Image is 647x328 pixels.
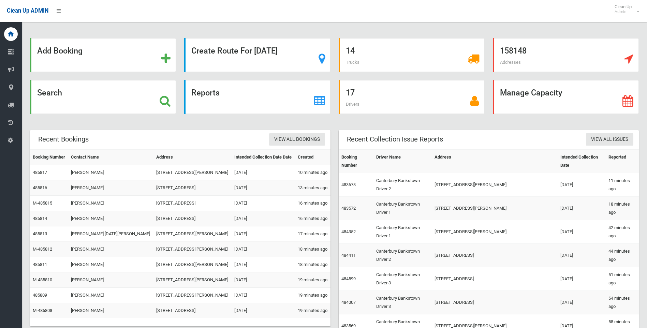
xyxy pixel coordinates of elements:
td: 19 minutes ago [295,303,330,318]
td: [DATE] [232,288,295,303]
td: [STREET_ADDRESS] [153,303,232,318]
header: Recent Bookings [30,133,97,146]
strong: Search [37,88,62,98]
strong: Create Route For [DATE] [191,46,278,56]
td: [DATE] [232,226,295,242]
strong: Reports [191,88,220,98]
a: Create Route For [DATE] [184,38,330,72]
td: 19 minutes ago [295,288,330,303]
td: 18 minutes ago [606,197,639,220]
a: 485816 [33,185,47,190]
a: Search [30,80,176,114]
span: Drivers [346,102,359,107]
td: 18 minutes ago [295,242,330,257]
th: Intended Collection Date [558,150,606,173]
td: 17 minutes ago [295,226,330,242]
a: 483572 [341,206,356,211]
a: 485813 [33,231,47,236]
a: View All Bookings [269,133,325,146]
a: 485809 [33,293,47,298]
td: [PERSON_NAME] [68,165,153,180]
header: Recent Collection Issue Reports [339,133,451,146]
td: [STREET_ADDRESS][PERSON_NAME] [432,197,558,220]
a: 17 Drivers [339,80,485,114]
span: Addresses [500,60,521,65]
th: Booking Number [339,150,374,173]
td: [STREET_ADDRESS][PERSON_NAME] [432,220,558,244]
td: [STREET_ADDRESS][PERSON_NAME] [432,173,558,197]
td: [DATE] [558,267,606,291]
td: Canterbury Bankstown Driver 3 [373,291,432,314]
td: 19 minutes ago [295,272,330,288]
td: 51 minutes ago [606,267,639,291]
td: [DATE] [232,211,295,226]
td: 11 minutes ago [606,173,639,197]
a: M-485810 [33,277,52,282]
td: [STREET_ADDRESS][PERSON_NAME] [153,226,232,242]
th: Booking Number [30,150,68,165]
td: Canterbury Bankstown Driver 1 [373,197,432,220]
th: Created [295,150,330,165]
th: Contact Name [68,150,153,165]
a: M-485815 [33,200,52,206]
td: [PERSON_NAME] [68,272,153,288]
a: M-485812 [33,247,52,252]
td: [STREET_ADDRESS][PERSON_NAME] [153,165,232,180]
td: [STREET_ADDRESS] [153,196,232,211]
td: Canterbury Bankstown Driver 3 [373,267,432,291]
td: [STREET_ADDRESS][PERSON_NAME] [153,288,232,303]
td: [DATE] [558,291,606,314]
td: [STREET_ADDRESS] [153,180,232,196]
td: [DATE] [232,196,295,211]
strong: Manage Capacity [500,88,562,98]
a: Reports [184,80,330,114]
td: [DATE] [558,220,606,244]
td: 18 minutes ago [295,257,330,272]
td: [STREET_ADDRESS][PERSON_NAME] [153,257,232,272]
a: 485817 [33,170,47,175]
small: Admin [615,9,632,14]
span: Trucks [346,60,359,65]
th: Intended Collection Date Date [232,150,295,165]
span: Clean Up [611,4,638,14]
td: [STREET_ADDRESS] [432,244,558,267]
td: 13 minutes ago [295,180,330,196]
th: Address [153,150,232,165]
a: View All Issues [586,133,633,146]
a: 484352 [341,229,356,234]
strong: 14 [346,46,355,56]
a: Add Booking [30,38,176,72]
td: 54 minutes ago [606,291,639,314]
a: 484411 [341,253,356,258]
span: Clean Up ADMIN [7,8,48,14]
td: [PERSON_NAME] [68,180,153,196]
a: 483673 [341,182,356,187]
td: [PERSON_NAME] [68,211,153,226]
th: Driver Name [373,150,432,173]
td: [PERSON_NAME] [DATE][PERSON_NAME] [68,226,153,242]
th: Address [432,150,558,173]
th: Reported [606,150,639,173]
td: [DATE] [232,272,295,288]
td: [DATE] [232,242,295,257]
td: 44 minutes ago [606,244,639,267]
td: [PERSON_NAME] [68,288,153,303]
td: 16 minutes ago [295,211,330,226]
td: Canterbury Bankstown Driver 2 [373,244,432,267]
td: Canterbury Bankstown Driver 1 [373,220,432,244]
a: 484599 [341,276,356,281]
strong: Add Booking [37,46,83,56]
td: [STREET_ADDRESS] [432,291,558,314]
td: Canterbury Bankstown Driver 2 [373,173,432,197]
td: [STREET_ADDRESS][PERSON_NAME] [153,272,232,288]
strong: 158148 [500,46,527,56]
td: [DATE] [558,197,606,220]
td: [DATE] [232,257,295,272]
a: 485814 [33,216,47,221]
td: 10 minutes ago [295,165,330,180]
td: [PERSON_NAME] [68,303,153,318]
a: 485811 [33,262,47,267]
a: 484007 [341,300,356,305]
td: [STREET_ADDRESS][PERSON_NAME] [153,242,232,257]
td: [PERSON_NAME] [68,196,153,211]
